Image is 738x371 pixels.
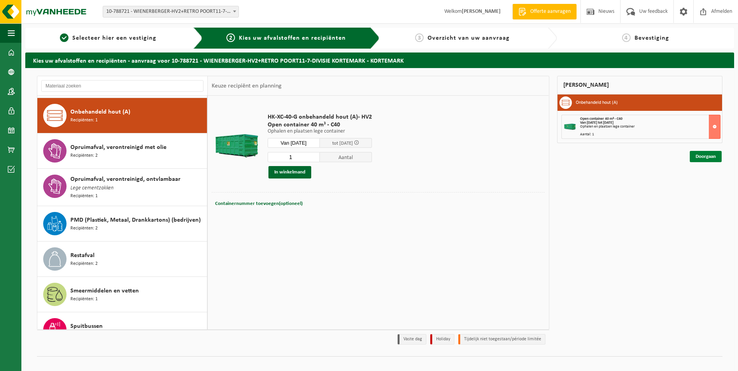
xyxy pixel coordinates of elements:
span: Recipiënten: 2 [70,260,98,268]
span: 1 [60,33,68,42]
button: Onbehandeld hout (A) Recipiënten: 1 [37,98,207,133]
span: Onbehandeld hout (A) [70,107,130,117]
a: Doorgaan [690,151,722,162]
div: Aantal: 1 [580,133,720,136]
span: Recipiënten: 1 [70,296,98,303]
span: Smeermiddelen en vetten [70,286,139,296]
span: Recipiënten: 1 [70,117,98,124]
a: Offerte aanvragen [512,4,577,19]
span: Containernummer toevoegen(optioneel) [215,201,303,206]
li: Tijdelijk niet toegestaan/période limitée [458,334,545,345]
span: 10-788721 - WIENERBERGER-HV2+RETRO POORT11-7-DIVISIE KORTEMARK - KORTEMARK [103,6,239,17]
a: 1Selecteer hier een vestiging [29,33,187,43]
span: Spuitbussen [70,322,103,331]
span: 10-788721 - WIENERBERGER-HV2+RETRO POORT11-7-DIVISIE KORTEMARK - KORTEMARK [103,6,238,17]
span: Recipiënten: 2 [70,225,98,232]
span: PMD (Plastiek, Metaal, Drankkartons) (bedrijven) [70,215,201,225]
li: Holiday [430,334,454,345]
span: Overzicht van uw aanvraag [428,35,510,41]
span: tot [DATE] [332,141,353,146]
span: Offerte aanvragen [528,8,573,16]
div: Ophalen en plaatsen lege container [580,125,720,129]
input: Materiaal zoeken [41,80,203,92]
input: Selecteer datum [268,138,320,148]
span: HK-XC-40-G onbehandeld hout (A)- HV2 [268,113,372,121]
button: PMD (Plastiek, Metaal, Drankkartons) (bedrijven) Recipiënten: 2 [37,206,207,241]
span: Aantal [320,152,372,162]
span: Open container 40 m³ - C40 [580,117,622,121]
p: Ophalen en plaatsen lege container [268,129,372,134]
h2: Kies uw afvalstoffen en recipiënten - aanvraag voor 10-788721 - WIENERBERGER-HV2+RETRO POORT11-7-... [25,52,734,68]
span: Recipiënten: 1 [70,192,98,200]
h3: Onbehandeld hout (A) [576,96,618,109]
li: Vaste dag [398,334,426,345]
div: [PERSON_NAME] [557,76,723,94]
span: Opruimafval, verontreinigd, ontvlambaar [70,175,181,184]
span: Selecteer hier een vestiging [72,35,156,41]
strong: [PERSON_NAME] [462,9,501,14]
button: Containernummer toevoegen(optioneel) [214,198,303,209]
strong: Van [DATE] tot [DATE] [580,121,614,125]
span: Bevestiging [635,35,669,41]
div: Keuze recipiënt en planning [208,76,286,96]
span: Restafval [70,251,95,260]
span: 3 [415,33,424,42]
span: Recipiënten: 2 [70,152,98,159]
button: In winkelmand [268,166,311,178]
span: Lege cementzakken [70,184,114,192]
span: Open container 40 m³ - C40 [268,121,372,129]
span: 4 [622,33,631,42]
span: Opruimafval, verontreinigd met olie [70,143,167,152]
button: Restafval Recipiënten: 2 [37,241,207,277]
button: Opruimafval, verontreinigd, ontvlambaar Lege cementzakken Recipiënten: 1 [37,169,207,206]
span: 2 [226,33,235,42]
button: Smeermiddelen en vetten Recipiënten: 1 [37,277,207,312]
span: Kies uw afvalstoffen en recipiënten [239,35,346,41]
button: Opruimafval, verontreinigd met olie Recipiënten: 2 [37,133,207,169]
button: Spuitbussen [37,312,207,348]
